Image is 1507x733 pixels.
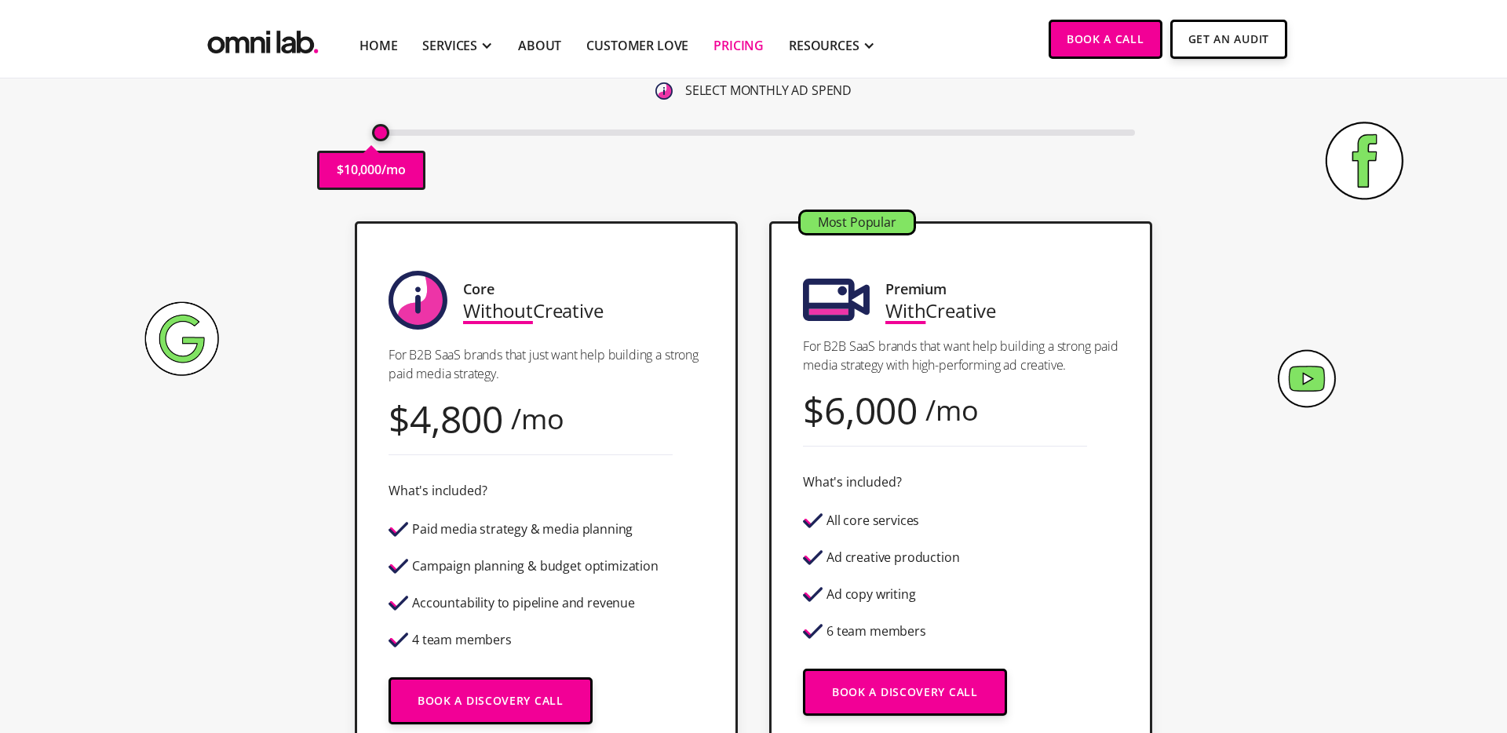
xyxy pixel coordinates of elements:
div: Accountability to pipeline and revenue [412,596,635,610]
div: Ad copy writing [826,588,916,601]
div: Ad creative production [826,551,959,564]
a: Get An Audit [1170,20,1287,59]
div: 4 team members [412,633,512,647]
div: Most Popular [801,212,914,233]
div: Premium [885,279,947,300]
div: 6,000 [824,399,918,421]
a: Home [359,36,397,55]
p: For B2B SaaS brands that just want help building a strong paid media strategy. [389,345,704,383]
iframe: Chat Widget [1224,551,1507,733]
p: /mo [381,159,406,181]
div: SERVICES [422,36,477,55]
span: Without [463,297,533,323]
div: Creative [885,300,996,321]
div: 4,800 [410,408,503,429]
a: Pricing [713,36,764,55]
div: Core [463,279,494,300]
span: With [885,297,925,323]
p: $ [337,159,344,181]
div: RESOURCES [789,36,859,55]
div: 6 team members [826,625,926,638]
div: Campaign planning & budget optimization [412,560,659,573]
div: /mo [511,408,564,429]
div: All core services [826,514,919,527]
a: About [518,36,561,55]
div: What's included? [803,472,901,493]
div: What's included? [389,480,487,501]
a: Customer Love [586,36,688,55]
a: Book a Discovery Call [803,669,1007,716]
p: For B2B SaaS brands that want help building a strong paid media strategy with high-performing ad ... [803,337,1118,374]
a: Book a Call [1049,20,1162,59]
img: Omni Lab: B2B SaaS Demand Generation Agency [204,20,322,58]
p: SELECT MONTHLY AD SPEND [685,80,852,101]
div: $ [389,408,410,429]
a: home [204,20,322,58]
div: Paid media strategy & media planning [412,523,633,536]
div: Creative [463,300,604,321]
img: 6410812402e99d19b372aa32_omni-nav-info.svg [655,82,673,100]
div: /mo [925,399,979,421]
div: $ [803,399,824,421]
p: 10,000 [344,159,381,181]
a: Book a Discovery Call [389,677,593,724]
